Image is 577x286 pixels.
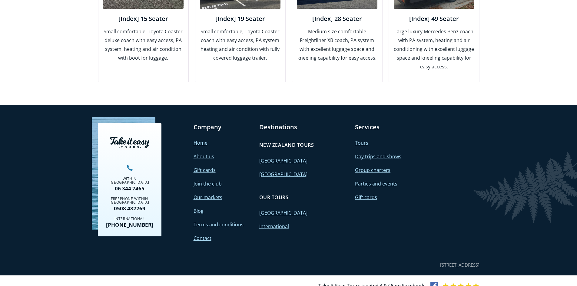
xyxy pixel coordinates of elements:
[355,194,377,201] a: Gift cards
[259,139,314,151] a: New Zealand tours
[102,197,157,204] div: Freephone within [GEOGRAPHIC_DATA]
[259,171,307,178] a: [GEOGRAPHIC_DATA]
[200,15,280,23] h4: [Index] 19 Seater
[259,142,314,148] h4: New Zealand tours
[194,153,214,160] a: About us
[259,194,288,201] h4: Our tours
[102,217,157,221] div: International
[194,235,211,242] a: Contact
[394,27,474,71] p: Large luxury Mercedes Benz coach with PA system, heating and air conditioning with excellent lugg...
[259,191,288,204] a: Our tours
[102,177,157,184] div: Within [GEOGRAPHIC_DATA]
[194,123,253,131] h3: Company
[194,221,244,228] a: Terms and conditions
[102,222,157,227] a: [PHONE_NUMBER]
[394,15,474,23] h4: [Index] 49 Seater
[103,27,184,62] p: Small comfortable, Toyota Coaster deluxe coach with easy access, PA system, heating and air condi...
[297,15,377,23] h4: [Index] 28 Seater
[194,140,207,146] a: Home
[194,167,216,173] a: Gift cards
[259,157,307,164] a: [GEOGRAPHIC_DATA]
[355,140,368,146] a: Tours
[194,180,222,187] a: Join the club
[194,194,222,201] a: Our markets
[355,153,401,160] a: Day trips and shows
[297,27,377,62] p: Medium size comfortable Freightliner XB coach, PA system with excellent luggage space and kneelin...
[440,261,479,269] div: [STREET_ADDRESS]
[259,209,307,216] a: [GEOGRAPHIC_DATA]
[200,27,280,62] p: Small comfortable, Toyota Coaster coach with easy access, PA system heating and air condition wit...
[194,208,204,214] a: Blog
[110,137,149,148] img: Take it easy tours
[103,15,184,23] h4: [Index] 15 Seater
[355,123,380,131] a: Services
[355,180,397,187] a: Parties and events
[98,123,479,243] nav: Footer
[259,223,289,230] a: International
[355,167,390,173] a: Group charters
[102,186,157,191] a: 06 344 7465
[259,123,297,131] a: Destinations
[102,206,157,211] a: 0508 482269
